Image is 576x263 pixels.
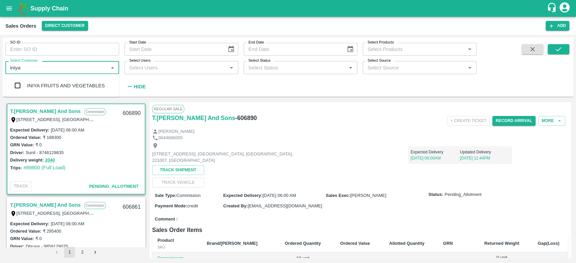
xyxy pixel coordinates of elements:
label: Status: [429,192,443,198]
b: Supply Chain [30,5,68,12]
button: Open [346,63,355,72]
button: Choose date [225,43,238,56]
label: ₹ 0 [35,142,42,147]
b: Gap(Loss) [538,241,559,246]
label: ₹ 188300 [43,135,61,140]
label: Select Status [248,58,271,63]
label: SO ID [10,40,20,45]
input: End Date [244,43,341,56]
label: Sunil - 8746129835 [26,150,64,155]
a: Supply Chain [30,4,547,13]
label: Select Products [367,40,394,45]
b: Product [158,238,174,243]
b: Allotted Quantity [389,241,424,246]
b: Ordered Quantity [285,241,321,246]
div: INIYA FRUITS AND VEGETABLES [27,82,105,89]
label: Select Users [129,58,150,63]
div: account of current user [558,1,571,16]
span: Pending_Allotment [89,184,139,189]
input: Select Status [246,63,344,72]
strong: Hide [134,84,145,89]
p: Pomegranate [158,255,196,262]
b: Brand/[PERSON_NAME] [207,241,257,246]
p: [STREET_ADDRESS], [GEOGRAPHIC_DATA], [GEOGRAPHIC_DATA], 221007, [GEOGRAPHIC_DATA] [152,151,304,164]
a: T.[PERSON_NAME] And Sons [152,113,235,123]
div: 606861 [118,199,144,215]
button: Select DC [42,21,88,31]
p: Commission [84,202,106,209]
a: T.[PERSON_NAME] And Sons [10,201,81,209]
div: SKU [158,244,196,250]
label: Payment Mode : [155,203,187,208]
label: Ordered Value: [10,229,41,234]
input: Start Date [125,43,222,56]
button: Hide [125,81,147,92]
button: Record Arrival [492,116,536,126]
button: Go to page 2 [77,247,88,258]
label: Sales Exec : [326,193,350,198]
b: GRN [443,241,453,246]
p: 9044686005 [158,135,183,141]
label: Expected Delivery : [10,221,49,226]
label: End Date [248,40,264,45]
nav: pagination navigation [50,247,102,258]
label: [DATE] 06:00 AM [51,221,84,226]
input: Select Users [127,63,225,72]
label: Select Source [367,58,391,63]
button: Open [227,63,236,72]
p: Commission [84,108,106,115]
input: Enter SO ID [5,43,119,56]
p: Updated Delivery [460,149,509,155]
label: Start Date [129,40,146,45]
button: More [538,116,565,126]
input: Select Source [365,63,463,72]
span: [EMAIL_ADDRESS][DOMAIN_NAME] [248,203,322,208]
label: Driver: [10,150,24,155]
button: open drawer [1,1,17,16]
button: Open [465,63,474,72]
div: Sales Orders [5,22,36,30]
label: Sale Type : [155,193,176,198]
span: Commission [176,193,201,198]
span: Pending_Allotment [445,192,482,198]
span: Regular Sale [152,105,184,113]
a: T.[PERSON_NAME] And Sons [10,107,81,116]
label: [STREET_ADDRESS], [GEOGRAPHIC_DATA], [GEOGRAPHIC_DATA], 221007, [GEOGRAPHIC_DATA] [17,117,221,122]
button: page 1 [64,247,75,258]
button: 2040 [45,156,55,164]
button: Close [108,63,117,72]
label: Ordered Value: [10,135,41,140]
label: ₹ 0 [35,236,42,241]
p: [DATE] 11:44PM [460,155,509,161]
button: Choose date [344,43,357,56]
label: Expected Delivery : [10,127,49,133]
label: Driver: [10,244,24,249]
span: [DATE] 06:00 AM [263,193,296,198]
label: [STREET_ADDRESS], [GEOGRAPHIC_DATA], [GEOGRAPHIC_DATA], 221007, [GEOGRAPHIC_DATA] [17,210,221,216]
span: [PERSON_NAME] [350,193,386,198]
label: GRN Value: [10,142,34,147]
p: [DATE] 06:00AM [411,155,460,161]
p: Expected Delivery [411,149,460,155]
a: #89800 (Full Load) [23,165,65,170]
label: Select Customer [10,58,38,63]
label: [DATE] 06:00 AM [51,127,84,133]
div: customer-support [547,2,558,14]
label: ₹ 295400 [43,229,61,234]
input: Select Products [365,45,463,54]
p: [PERSON_NAME] [158,128,194,135]
button: Go to next page [90,247,101,258]
label: Trips: [10,165,22,170]
label: Dhruva - 9858129075 [26,244,68,249]
h6: Sales Order Items [152,225,568,235]
div: 606890 [118,106,144,121]
b: Ordered Value [340,241,370,246]
b: Returned Weight [484,241,519,246]
label: Comment : [155,216,178,223]
label: Delivery weight: [10,157,44,163]
button: Open [465,45,474,54]
label: GRN Value: [10,236,34,241]
h6: - 606890 [235,113,257,123]
input: Select Customer [7,63,106,72]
